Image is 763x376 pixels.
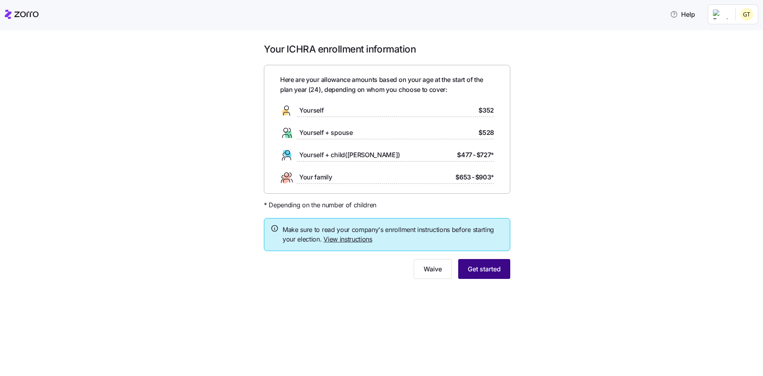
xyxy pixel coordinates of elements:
span: Yourself + spouse [299,128,353,138]
span: * Depending on the number of children [264,200,376,210]
button: Get started [458,259,510,279]
span: $352 [478,105,494,115]
span: - [473,150,476,160]
img: ad4f21520ee1b3745c97c0c62833f1f2 [740,8,753,21]
span: $727 [476,150,494,160]
a: View instructions [323,235,372,243]
span: $653 [455,172,471,182]
span: $528 [478,128,494,138]
span: Get started [468,264,501,274]
span: - [472,172,474,182]
span: Make sure to read your company's enrollment instructions before starting your election. [283,225,504,245]
span: Waive [424,264,442,274]
span: Your family [299,172,332,182]
span: Yourself [299,105,323,115]
h1: Your ICHRA enrollment information [264,43,510,55]
button: Help [664,6,701,22]
span: Here are your allowance amounts based on your age at the start of the plan year ( 24 ), depending... [280,75,494,95]
span: Help [670,10,695,19]
span: Yourself + child([PERSON_NAME]) [299,150,400,160]
span: $903 [475,172,494,182]
img: Employer logo [713,10,729,19]
span: $477 [457,150,472,160]
button: Waive [414,259,452,279]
